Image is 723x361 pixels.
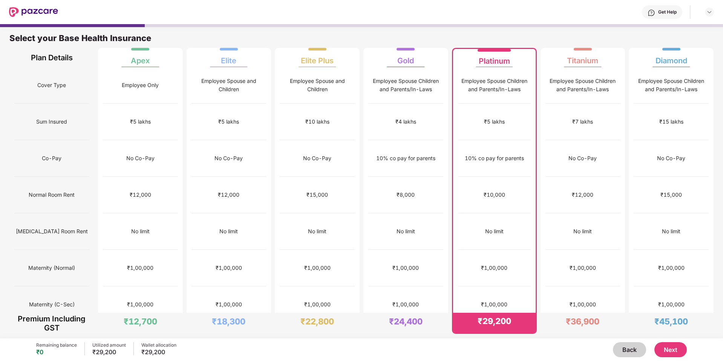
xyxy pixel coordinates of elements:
div: ₹1,00,000 [570,300,596,309]
div: No limit [662,227,680,236]
div: ₹10 lakhs [305,118,329,126]
div: 10% co pay for parents [465,154,524,162]
div: Employee Only [122,81,159,89]
div: ₹1,00,000 [392,264,419,272]
div: No limit [485,227,504,236]
div: ₹1,00,000 [216,300,242,309]
div: No limit [308,227,326,236]
div: ₹7 lakhs [572,118,593,126]
div: Gold [397,50,414,65]
div: ₹4 lakhs [395,118,416,126]
div: Employee Spouse Children and Parents/In-Laws [545,77,620,93]
div: No limit [573,227,592,236]
div: ₹1,00,000 [216,264,242,272]
div: Apex [131,50,150,65]
div: Wallet allocation [141,342,176,348]
span: Maternity (Normal) [28,261,75,275]
div: Elite [221,50,236,65]
div: No Co-Pay [568,154,597,162]
div: ₹1,00,000 [304,300,331,309]
div: No limit [131,227,150,236]
div: ₹18,300 [212,316,245,327]
div: ₹45,100 [654,316,688,327]
div: Remaining balance [36,342,77,348]
div: ₹1,00,000 [658,264,685,272]
div: ₹1,00,000 [127,264,153,272]
div: ₹12,000 [218,191,239,199]
div: ₹12,000 [130,191,151,199]
div: ₹1,00,000 [570,264,596,272]
div: ₹1,00,000 [658,300,685,309]
div: ₹12,000 [572,191,593,199]
div: ₹12,700 [124,316,157,327]
div: ₹8,000 [397,191,415,199]
div: Diamond [656,50,687,65]
div: Employee Spouse Children and Parents/In-Laws [368,77,443,93]
div: Employee Spouse Children and Parents/In-Laws [458,77,531,93]
div: Get Help [658,9,677,15]
div: ₹1,00,000 [481,300,507,309]
div: No Co-Pay [214,154,243,162]
div: Employee Spouse and Children [280,77,355,93]
div: Employee Spouse and Children [191,77,267,93]
img: svg+xml;base64,PHN2ZyBpZD0iSGVscC0zMngzMiIgeG1sbnM9Imh0dHA6Ly93d3cudzMub3JnLzIwMDAvc3ZnIiB3aWR0aD... [648,9,655,17]
div: No limit [397,227,415,236]
div: ₹5 lakhs [484,118,505,126]
div: Premium Including GST [14,313,89,334]
div: ₹36,900 [566,316,599,327]
img: svg+xml;base64,PHN2ZyBpZD0iRHJvcGRvd24tMzJ4MzIiIHhtbG5zPSJodHRwOi8vd3d3LnczLm9yZy8yMDAwL3N2ZyIgd2... [706,9,712,15]
div: ₹15,000 [660,191,682,199]
div: Utilized amount [92,342,126,348]
div: ₹0 [36,348,77,356]
div: ₹1,00,000 [481,264,507,272]
div: Plan Details [14,48,89,67]
div: No limit [219,227,238,236]
div: No Co-Pay [303,154,331,162]
div: ₹1,00,000 [304,264,331,272]
div: Titanium [567,50,598,65]
div: Platinum [479,50,510,66]
div: ₹15,000 [306,191,328,199]
div: ₹1,00,000 [127,300,153,309]
span: Maternity (C-Sec) [29,297,75,312]
div: ₹1,00,000 [392,300,419,309]
button: Back [613,342,646,357]
div: ₹29,200 [141,348,176,356]
div: ₹29,200 [478,316,511,326]
button: Next [654,342,687,357]
div: Employee Spouse Children and Parents/In-Laws [634,77,709,93]
span: [MEDICAL_DATA] Room Rent [16,224,88,239]
span: Cover Type [37,78,66,92]
div: No Co-Pay [126,154,155,162]
span: Co-Pay [42,151,61,165]
span: Normal Room Rent [29,188,75,202]
div: ₹15 lakhs [659,118,683,126]
div: ₹5 lakhs [218,118,239,126]
div: ₹24,400 [389,316,423,327]
div: ₹29,200 [92,348,126,356]
div: Elite Plus [301,50,334,65]
img: New Pazcare Logo [9,7,58,17]
div: Select your Base Health Insurance [9,33,714,48]
div: ₹5 lakhs [130,118,151,126]
span: Sum Insured [36,115,67,129]
div: No Co-Pay [657,154,685,162]
div: 10% co pay for parents [376,154,435,162]
div: ₹10,000 [484,191,505,199]
div: ₹22,800 [300,316,334,327]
